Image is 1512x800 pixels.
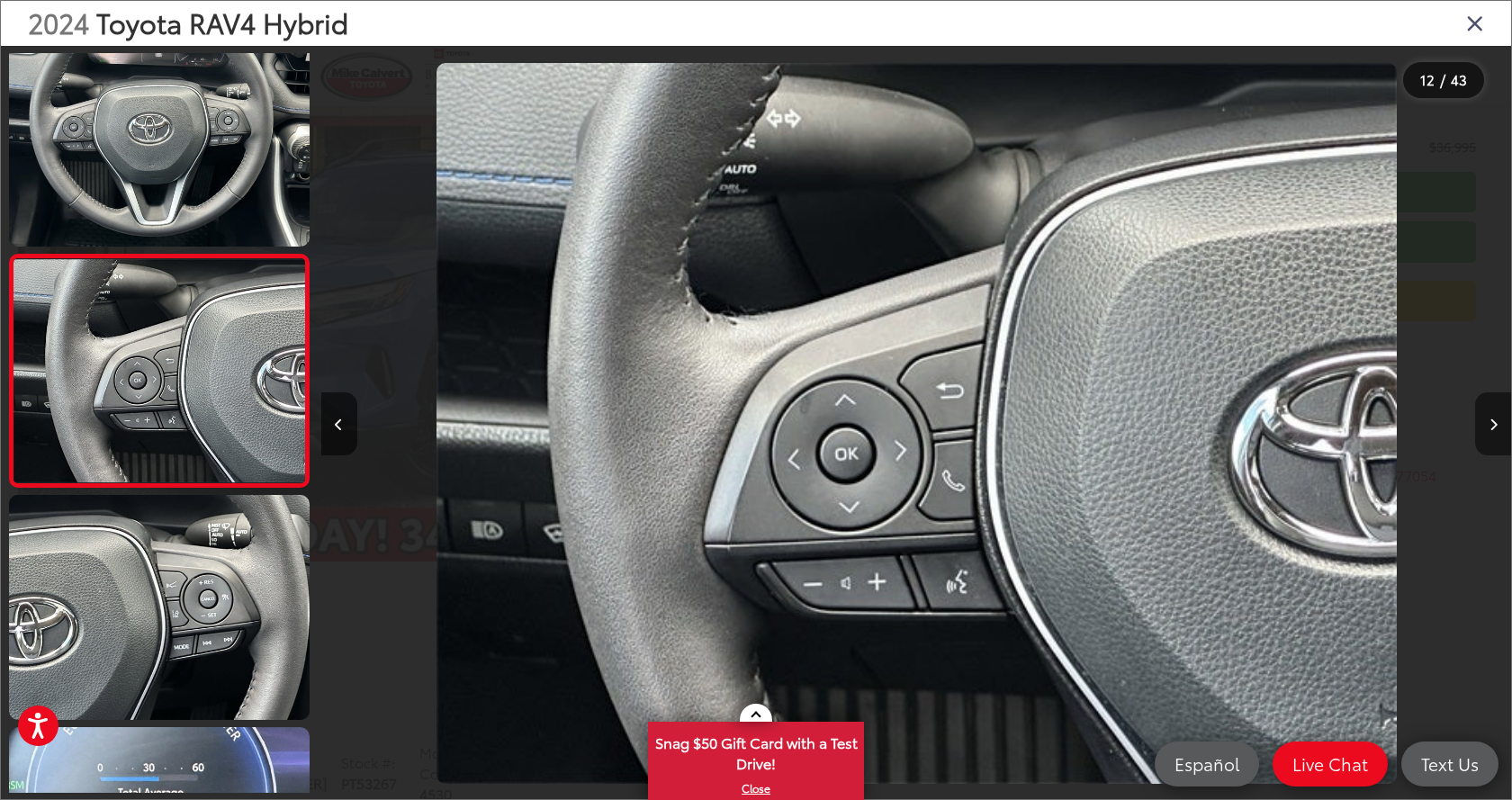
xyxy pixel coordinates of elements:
span: Text Us [1412,752,1488,775]
span: Live Chat [1283,752,1377,775]
span: 43 [1451,69,1467,89]
span: Toyota RAV4 Hybrid [96,3,348,41]
div: 2024 Toyota RAV4 Hybrid XSE 11 [321,63,1511,783]
a: Español [1155,742,1259,787]
span: Español [1165,752,1248,775]
button: Previous image [321,392,357,455]
img: 2024 Toyota RAV4 Hybrid XSE [436,63,1397,783]
span: 12 [1420,69,1435,89]
button: Next image [1475,392,1511,455]
i: Close gallery [1466,11,1484,34]
a: Text Us [1401,742,1498,787]
img: 2024 Toyota RAV4 Hybrid XSE [6,493,312,723]
span: Snag $50 Gift Card with a Test Drive! [650,724,862,778]
span: / [1438,74,1447,86]
img: 2024 Toyota RAV4 Hybrid XSE [6,19,312,248]
span: 2024 [28,3,89,41]
a: Live Chat [1273,742,1388,787]
img: 2024 Toyota RAV4 Hybrid XSE [11,259,308,482]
